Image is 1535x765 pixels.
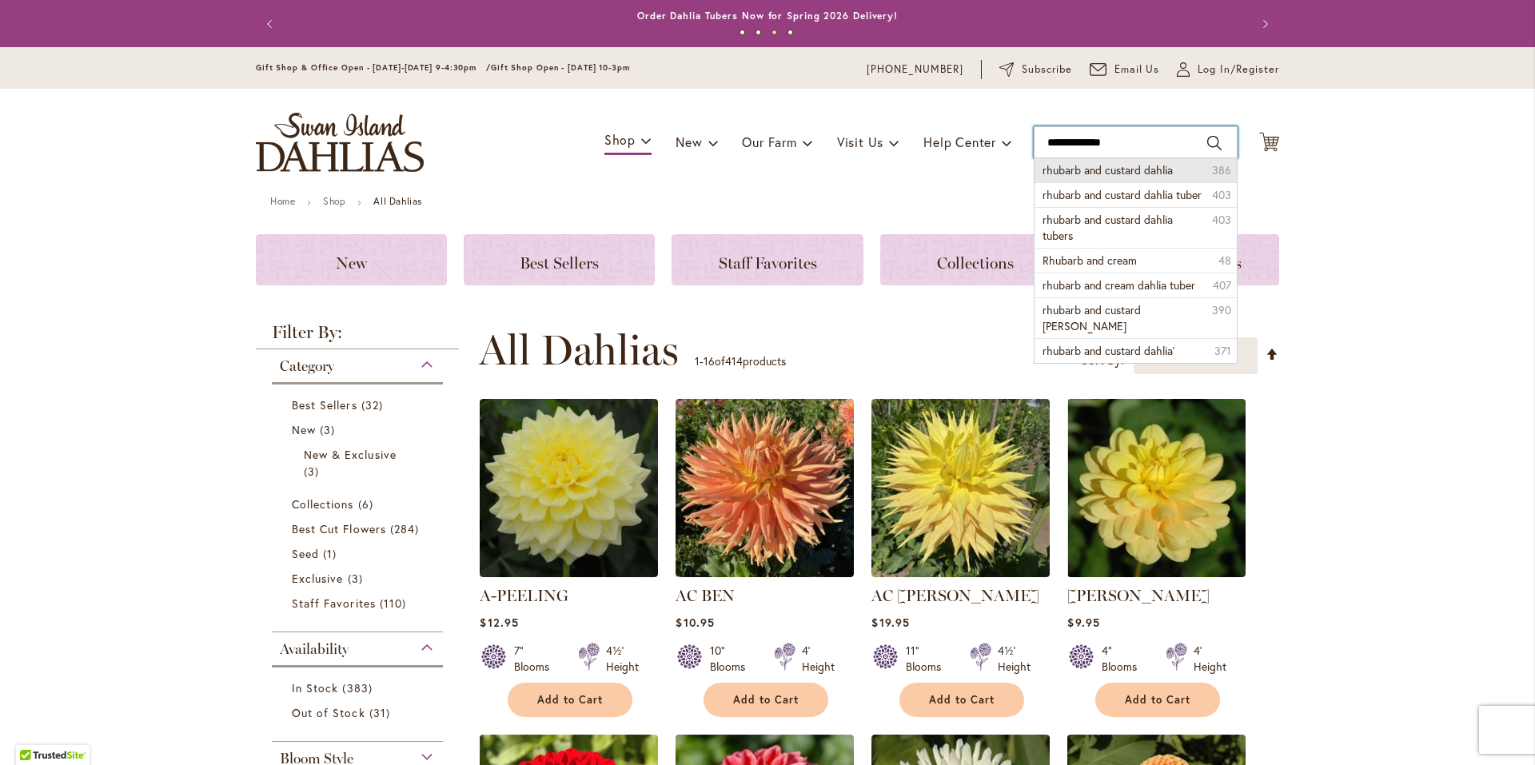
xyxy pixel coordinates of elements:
a: Order Dahlia Tubers Now for Spring 2026 Delivery! [637,10,898,22]
span: 1 [695,353,700,369]
button: Add to Cart [1095,683,1220,717]
span: Add to Cart [929,693,995,707]
iframe: Launch Accessibility Center [12,708,57,753]
span: New [676,133,702,150]
span: Add to Cart [733,693,799,707]
button: 4 of 4 [787,30,793,35]
span: Staff Favorites [719,253,817,273]
a: Best Cut Flowers [292,520,427,537]
a: [PERSON_NAME] [1067,586,1210,605]
span: 48 [1218,253,1231,269]
span: $9.95 [1067,615,1099,630]
span: 110 [380,595,410,612]
span: $19.95 [871,615,909,630]
span: Add to Cart [537,693,603,707]
a: New &amp; Exclusive [304,446,415,480]
span: Best Sellers [292,397,357,412]
a: Collections [292,496,427,512]
button: Previous [256,8,288,40]
img: AC BEN [676,399,854,577]
div: 4½' Height [998,643,1031,675]
span: 386 [1212,162,1231,178]
span: Rhubarb and cream [1043,253,1137,268]
span: New [336,253,367,273]
span: 403 [1212,187,1231,203]
img: A-Peeling [480,399,658,577]
span: rhubarb and custard dahlia' [1043,343,1174,358]
span: $10.95 [676,615,714,630]
span: Exclusive [292,571,343,586]
span: 16 [704,353,715,369]
span: Best Sellers [520,253,599,273]
a: Exclusive [292,570,427,587]
img: AHOY MATEY [1067,399,1246,577]
span: 414 [725,353,743,369]
img: AC Jeri [871,399,1050,577]
a: Email Us [1090,62,1160,78]
span: Log In/Register [1198,62,1279,78]
span: rhubarb and custard dahlia [1043,162,1173,177]
a: Seed [292,545,427,562]
span: Add to Cart [1125,693,1190,707]
a: Best Sellers [292,396,427,413]
a: AC [PERSON_NAME] [871,586,1039,605]
span: All Dahlias [479,326,679,374]
span: New [292,422,316,437]
button: Add to Cart [508,683,632,717]
span: 390 [1212,302,1231,318]
a: Log In/Register [1177,62,1279,78]
a: Best Sellers [464,234,655,285]
span: Gift Shop & Office Open - [DATE]-[DATE] 9-4:30pm / [256,62,491,73]
span: Out of Stock [292,705,365,720]
span: 403 [1212,212,1231,228]
a: Subscribe [999,62,1072,78]
span: Seed [292,546,319,561]
button: 2 of 4 [756,30,761,35]
span: Visit Us [837,133,883,150]
button: 1 of 4 [740,30,745,35]
button: Next [1247,8,1279,40]
a: Staff Favorites [672,234,863,285]
div: 4½' Height [606,643,639,675]
div: 4' Height [1194,643,1226,675]
div: 7" Blooms [514,643,559,675]
div: 4" Blooms [1102,643,1146,675]
span: 31 [369,704,394,721]
span: Staff Favorites [292,596,376,611]
a: New [256,234,447,285]
button: 3 of 4 [771,30,777,35]
strong: All Dahlias [373,195,422,207]
span: 1 [323,545,341,562]
button: Add to Cart [704,683,828,717]
span: rhubarb and custard dahlia tuber [1043,187,1202,202]
span: 32 [361,396,387,413]
span: rhubarb and custard [PERSON_NAME] [1043,302,1141,333]
span: Availability [280,640,349,658]
span: rhubarb and custard dahlia tubers [1043,212,1173,243]
a: AC Jeri [871,565,1050,580]
button: Search [1207,130,1222,156]
span: New & Exclusive [304,447,397,462]
span: Collections [937,253,1014,273]
span: 3 [304,463,323,480]
a: store logo [256,113,424,172]
span: Subscribe [1022,62,1072,78]
span: Category [280,357,334,375]
span: Help Center [923,133,996,150]
a: New [292,421,427,438]
a: Shop [323,195,345,207]
span: 383 [342,679,376,696]
span: Collections [292,496,354,512]
span: Shop [604,131,636,148]
button: Add to Cart [899,683,1024,717]
span: rhubarb and cream dahlia tuber [1043,277,1195,293]
span: Gift Shop Open - [DATE] 10-3pm [491,62,630,73]
span: 407 [1213,277,1231,293]
a: Collections [880,234,1071,285]
span: 371 [1214,343,1231,359]
a: In Stock 383 [292,679,427,696]
a: Home [270,195,295,207]
span: Email Us [1114,62,1160,78]
span: $12.95 [480,615,518,630]
a: AC BEN [676,586,735,605]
